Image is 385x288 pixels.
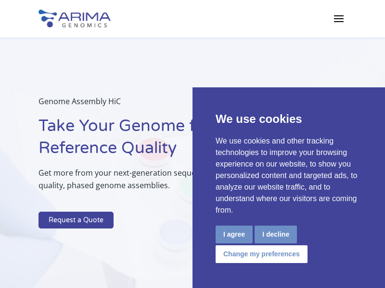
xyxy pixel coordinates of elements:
button: Change my preferences [216,245,308,263]
p: Get more from your next-generation sequencing data with the Arima Hi-C for high-quality, phased g... [38,167,346,199]
img: Arima-Genomics-logo [38,10,111,27]
a: Request a Quote [38,212,114,229]
p: We use cookies and other tracking technologies to improve your browsing experience on our website... [216,135,362,216]
button: I agree [216,226,253,243]
button: I decline [255,226,297,243]
p: Genome Assembly HiC [38,95,346,115]
h1: Take Your Genome from Draft to Reference Quality [38,115,346,167]
p: We use cookies [216,110,362,128]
